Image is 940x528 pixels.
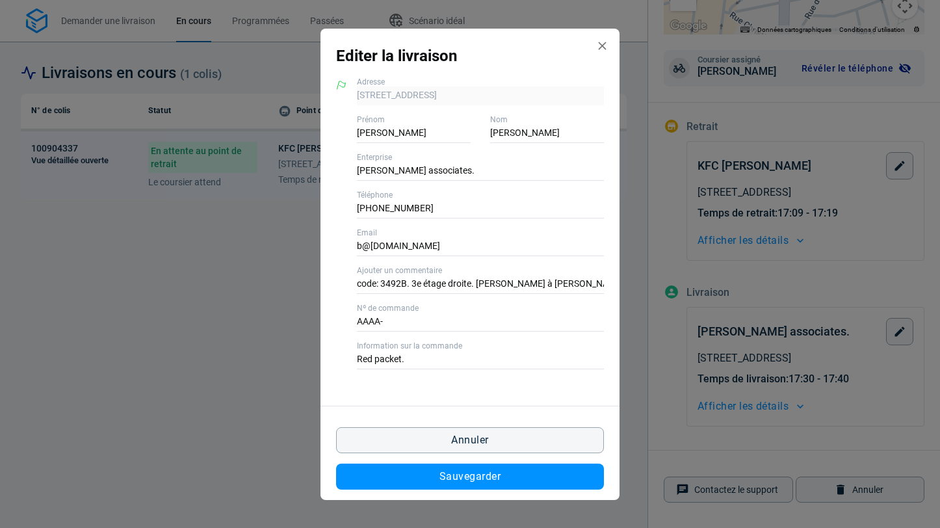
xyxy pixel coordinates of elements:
button: Annuler [336,427,604,453]
div: Edit delivery modal [320,29,620,500]
label: Prénom [357,114,471,125]
label: Enterprise [357,152,604,163]
label: Nom [490,114,604,125]
label: Nº de commande [357,302,604,314]
label: Téléphone [357,189,604,201]
label: Ajouter un commentaire [357,265,604,276]
label: Adresse [357,76,604,88]
label: Information sur la commande [357,340,604,352]
span: Editer la livraison [336,47,457,65]
span: Annuler [451,435,488,445]
label: Email [357,227,604,239]
button: Sauvegarder [336,464,604,490]
span: Sauvegarder [439,471,501,482]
